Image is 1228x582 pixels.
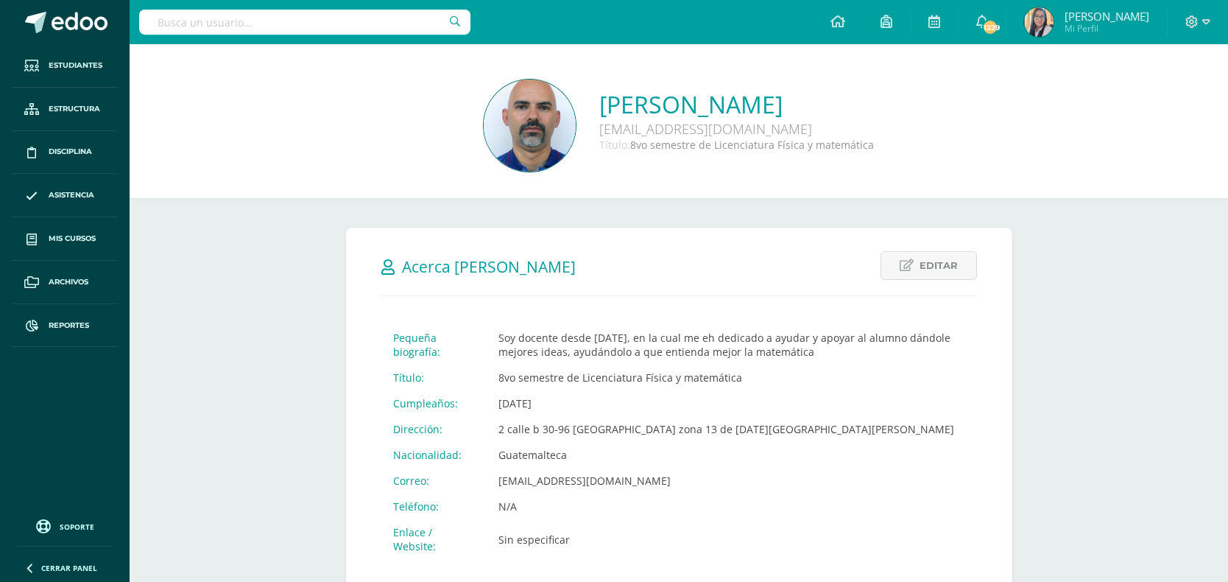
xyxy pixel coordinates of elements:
[881,251,977,280] a: Editar
[402,256,576,277] span: Acerca [PERSON_NAME]
[487,390,977,416] td: [DATE]
[12,304,118,348] a: Reportes
[1024,7,1054,37] img: 686a06a3bf1af68f69e33fbdca467678.png
[599,88,874,120] a: [PERSON_NAME]
[49,103,100,115] span: Estructura
[12,88,118,131] a: Estructura
[982,19,998,35] span: 1229
[487,519,977,559] td: Sin especificar
[381,519,487,559] td: Enlace / Website:
[49,60,102,71] span: Estudiantes
[1065,9,1149,24] span: [PERSON_NAME]
[381,468,487,494] td: Correo:
[1065,22,1149,35] span: Mi Perfil
[487,365,977,390] td: 8vo semestre de Licenciatura Física y matemática
[12,44,118,88] a: Estudiantes
[49,146,92,158] span: Disciplina
[49,233,96,245] span: Mis cursos
[487,468,977,494] td: [EMAIL_ADDRESS][DOMAIN_NAME]
[41,563,97,573] span: Cerrar panel
[487,442,977,468] td: Guatemalteca
[18,516,112,536] a: Soporte
[381,325,487,365] td: Pequeña biografía:
[49,276,88,288] span: Archivos
[49,320,89,332] span: Reportes
[139,10,470,35] input: Busca un usuario...
[920,252,958,279] span: Editar
[381,365,487,390] td: Título:
[12,131,118,175] a: Disciplina
[599,138,630,152] span: Título:
[12,217,118,261] a: Mis cursos
[49,189,94,201] span: Asistencia
[381,494,487,519] td: Teléfono:
[12,174,118,217] a: Asistencia
[599,120,874,138] div: [EMAIL_ADDRESS][DOMAIN_NAME]
[381,390,487,416] td: Cumpleaños:
[484,80,576,172] img: 8416c81b14c5dfe3d06a12ce6210b30b.png
[630,138,874,152] span: 8vo semestre de Licenciatura Física y matemática
[381,442,487,468] td: Nacionalidad:
[487,494,977,519] td: N/A
[487,325,977,365] td: Soy docente desde [DATE], en la cual me eh dedicado a ayudar y apoyar al alumno dándole mejores i...
[487,416,977,442] td: 2 calle b 30-96 [GEOGRAPHIC_DATA] zona 13 de [DATE][GEOGRAPHIC_DATA][PERSON_NAME]
[60,522,94,532] span: Soporte
[381,416,487,442] td: Dirección:
[12,261,118,304] a: Archivos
